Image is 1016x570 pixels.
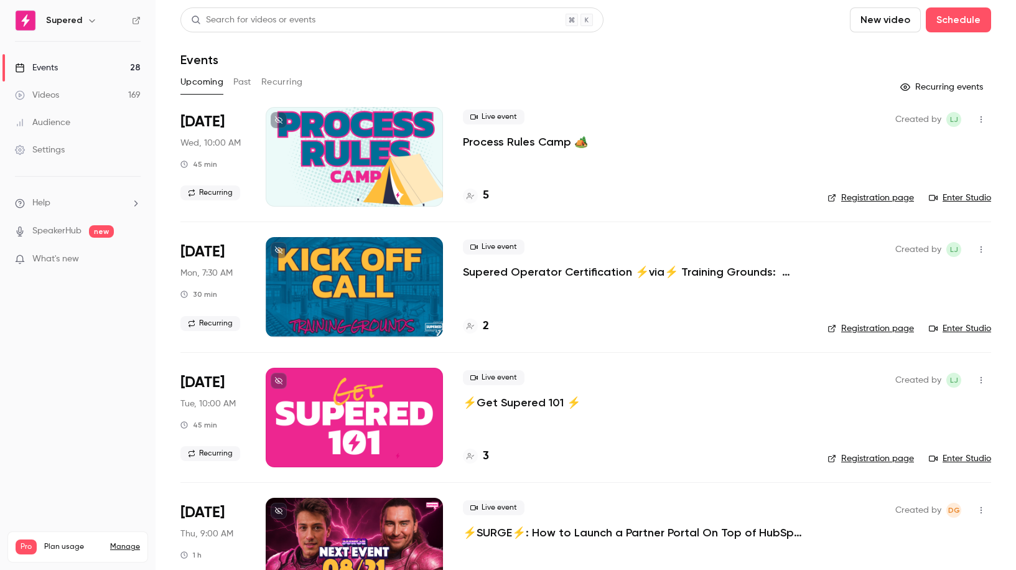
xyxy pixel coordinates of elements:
[483,318,489,335] h4: 2
[180,52,218,67] h1: Events
[895,112,941,127] span: Created by
[191,14,315,27] div: Search for videos or events
[180,267,233,279] span: Mon, 7:30 AM
[463,134,588,149] a: Process Rules Camp 🏕️
[180,373,225,393] span: [DATE]
[16,11,35,30] img: Supered
[180,503,225,523] span: [DATE]
[948,503,960,518] span: DG
[850,7,921,32] button: New video
[15,116,70,129] div: Audience
[32,225,82,238] a: SpeakerHub
[180,289,217,299] div: 30 min
[946,373,961,388] span: Lindsay John
[463,395,580,410] a: ⚡️Get Supered 101 ⚡️
[946,112,961,127] span: Lindsay John
[463,370,524,385] span: Live event
[929,192,991,204] a: Enter Studio
[180,159,217,169] div: 45 min
[950,242,958,257] span: LJ
[827,322,914,335] a: Registration page
[180,137,241,149] span: Wed, 10:00 AM
[32,197,50,210] span: Help
[15,197,141,210] li: help-dropdown-opener
[946,242,961,257] span: Lindsay John
[929,452,991,465] a: Enter Studio
[180,242,225,262] span: [DATE]
[463,110,524,124] span: Live event
[827,452,914,465] a: Registration page
[463,500,524,515] span: Live event
[483,187,489,204] h4: 5
[895,77,991,97] button: Recurring events
[126,254,141,265] iframe: Noticeable Trigger
[180,107,246,207] div: Aug 13 Wed, 12:00 PM (America/New York)
[463,525,808,540] a: ⚡️SURGE⚡️: How to Launch a Partner Portal On Top of HubSpot w/Introw
[463,240,524,255] span: Live event
[463,264,808,279] a: Supered Operator Certification ⚡️via⚡️ Training Grounds: Kickoff Call
[15,89,59,101] div: Videos
[827,192,914,204] a: Registration page
[180,185,240,200] span: Recurring
[895,373,941,388] span: Created by
[180,237,246,337] div: Aug 18 Mon, 9:30 AM (America/New York)
[463,187,489,204] a: 5
[946,503,961,518] span: D'Ana Guiloff
[15,62,58,74] div: Events
[483,448,489,465] h4: 3
[180,446,240,461] span: Recurring
[89,225,114,238] span: new
[44,542,103,552] span: Plan usage
[463,318,489,335] a: 2
[180,528,233,540] span: Thu, 9:00 AM
[180,368,246,467] div: Aug 19 Tue, 12:00 PM (America/New York)
[32,253,79,266] span: What's new
[15,144,65,156] div: Settings
[950,373,958,388] span: LJ
[180,316,240,331] span: Recurring
[180,112,225,132] span: [DATE]
[16,540,37,554] span: Pro
[463,448,489,465] a: 3
[895,242,941,257] span: Created by
[895,503,941,518] span: Created by
[180,420,217,430] div: 45 min
[929,322,991,335] a: Enter Studio
[46,14,82,27] h6: Supered
[180,398,236,410] span: Tue, 10:00 AM
[180,72,223,92] button: Upcoming
[180,550,202,560] div: 1 h
[261,72,303,92] button: Recurring
[950,112,958,127] span: LJ
[233,72,251,92] button: Past
[926,7,991,32] button: Schedule
[110,542,140,552] a: Manage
